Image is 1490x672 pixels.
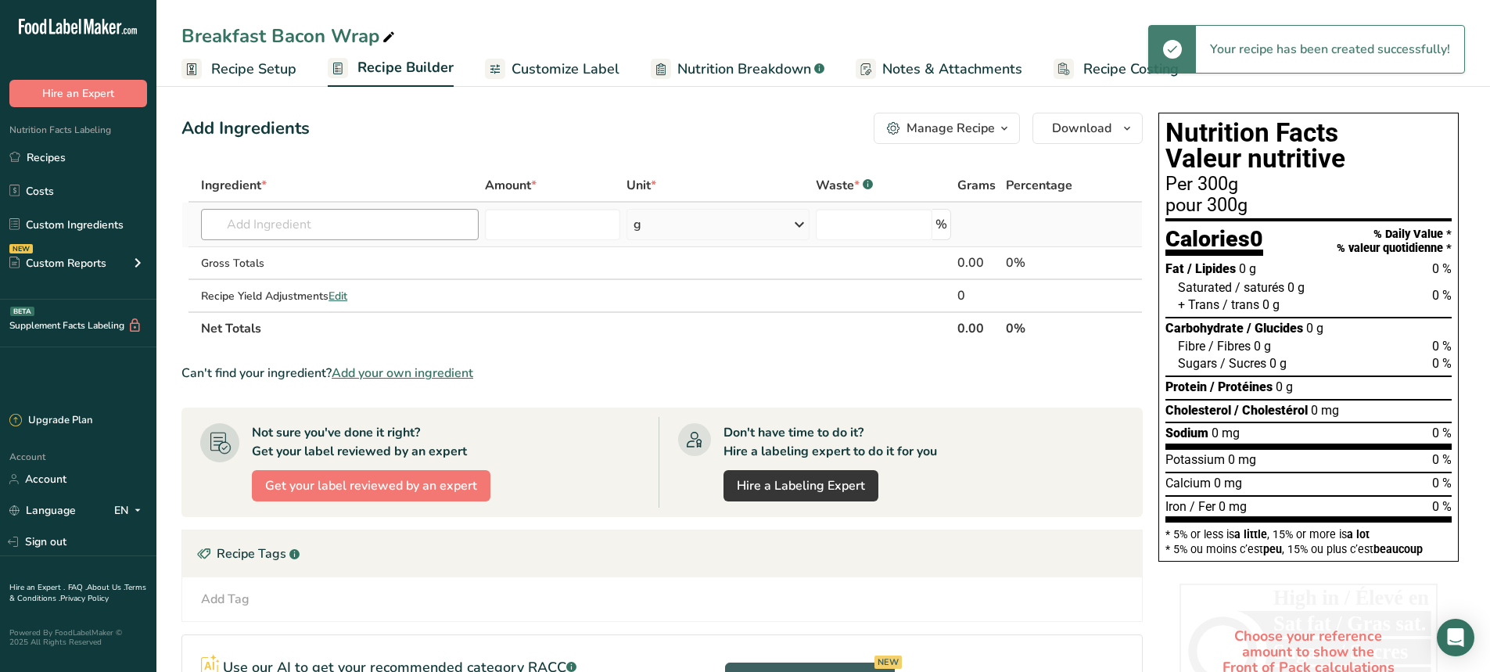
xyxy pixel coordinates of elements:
[1247,321,1303,336] span: / Glucides
[201,176,267,195] span: Ingredient
[1228,452,1256,467] span: 0 mg
[265,476,477,495] span: Get your label reviewed by an expert
[1337,228,1452,255] div: % Daily Value * % valeur quotidienne *
[1032,113,1143,144] button: Download
[1190,499,1215,514] span: / Fer
[211,59,296,80] span: Recipe Setup
[1165,403,1231,418] span: Cholesterol
[9,244,33,253] div: NEW
[1432,339,1452,354] span: 0 %
[1178,356,1217,371] span: Sugars
[328,50,454,88] a: Recipe Builder
[182,530,1142,577] div: Recipe Tags
[1165,499,1187,514] span: Iron
[1165,544,1452,555] div: * 5% ou moins c’est , 15% ou plus c’est
[1083,59,1179,80] span: Recipe Costing
[1210,379,1273,394] span: / Protéines
[1234,403,1308,418] span: / Cholestérol
[1219,499,1247,514] span: 0 mg
[181,116,310,142] div: Add Ingredients
[651,52,824,87] a: Nutrition Breakdown
[512,59,619,80] span: Customize Label
[9,80,147,107] button: Hire an Expert
[201,288,479,304] div: Recipe Yield Adjustments
[1165,261,1184,276] span: Fat
[634,215,641,234] div: g
[1178,339,1205,354] span: Fibre
[485,52,619,87] a: Customize Label
[1006,176,1072,195] span: Percentage
[1262,297,1280,312] span: 0 g
[87,582,124,593] a: About Us .
[1165,426,1208,440] span: Sodium
[1165,452,1225,467] span: Potassium
[10,307,34,316] div: BETA
[1373,543,1423,555] span: beaucoup
[1054,52,1179,87] a: Recipe Costing
[9,582,146,604] a: Terms & Conditions .
[9,628,147,647] div: Powered By FoodLabelMaker © 2025 All Rights Reserved
[181,364,1143,383] div: Can't find your ingredient?
[882,59,1022,80] span: Notes & Attachments
[68,582,87,593] a: FAQ .
[1432,426,1452,440] span: 0 %
[1306,321,1323,336] span: 0 g
[252,470,490,501] button: Get your label reviewed by an expert
[329,289,347,304] span: Edit
[1254,339,1271,354] span: 0 g
[201,209,479,240] input: Add Ingredient
[1235,280,1284,295] span: / saturés
[957,286,999,305] div: 0
[723,423,937,461] div: Don't have time to do it? Hire a labeling expert to do it for you
[816,176,873,195] div: Waste
[9,413,92,429] div: Upgrade Plan
[874,113,1020,144] button: Manage Recipe
[957,253,999,272] div: 0.00
[1347,528,1370,541] span: a lot
[954,311,1002,344] th: 0.00
[1432,452,1452,467] span: 0 %
[1165,379,1207,394] span: Protein
[1212,426,1240,440] span: 0 mg
[198,311,954,344] th: Net Totals
[1052,119,1111,138] span: Download
[1276,379,1293,394] span: 0 g
[1165,321,1244,336] span: Carbohydrate
[1432,356,1452,371] span: 0 %
[1214,476,1242,491] span: 0 mg
[627,176,656,195] span: Unit
[1165,120,1452,172] h1: Nutrition Facts Valeur nutritive
[1311,403,1339,418] span: 0 mg
[1250,225,1263,252] span: 0
[1208,339,1251,354] span: / Fibres
[357,57,454,78] span: Recipe Builder
[723,470,878,501] a: Hire a Labeling Expert
[957,176,996,195] span: Grams
[252,423,467,461] div: Not sure you've done it right? Get your label reviewed by an expert
[1263,543,1282,555] span: peu
[9,582,65,593] a: Hire an Expert .
[1165,476,1211,491] span: Calcium
[1006,253,1095,272] div: 0%
[1165,175,1452,194] div: Per 300g
[677,59,811,80] span: Nutrition Breakdown
[60,593,109,604] a: Privacy Policy
[1437,619,1474,656] div: Open Intercom Messenger
[1432,261,1452,276] span: 0 %
[181,52,296,87] a: Recipe Setup
[1432,499,1452,514] span: 0 %
[201,590,250,609] div: Add Tag
[1287,280,1305,295] span: 0 g
[1165,196,1452,215] div: pour 300g
[201,255,479,271] div: Gross Totals
[1178,280,1232,295] span: Saturated
[181,22,398,50] div: Breakfast Bacon Wrap
[856,52,1022,87] a: Notes & Attachments
[9,497,76,524] a: Language
[332,364,473,383] span: Add your own ingredient
[1223,297,1259,312] span: / trans
[1432,288,1452,303] span: 0 %
[1239,261,1256,276] span: 0 g
[1269,356,1287,371] span: 0 g
[114,501,147,520] div: EN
